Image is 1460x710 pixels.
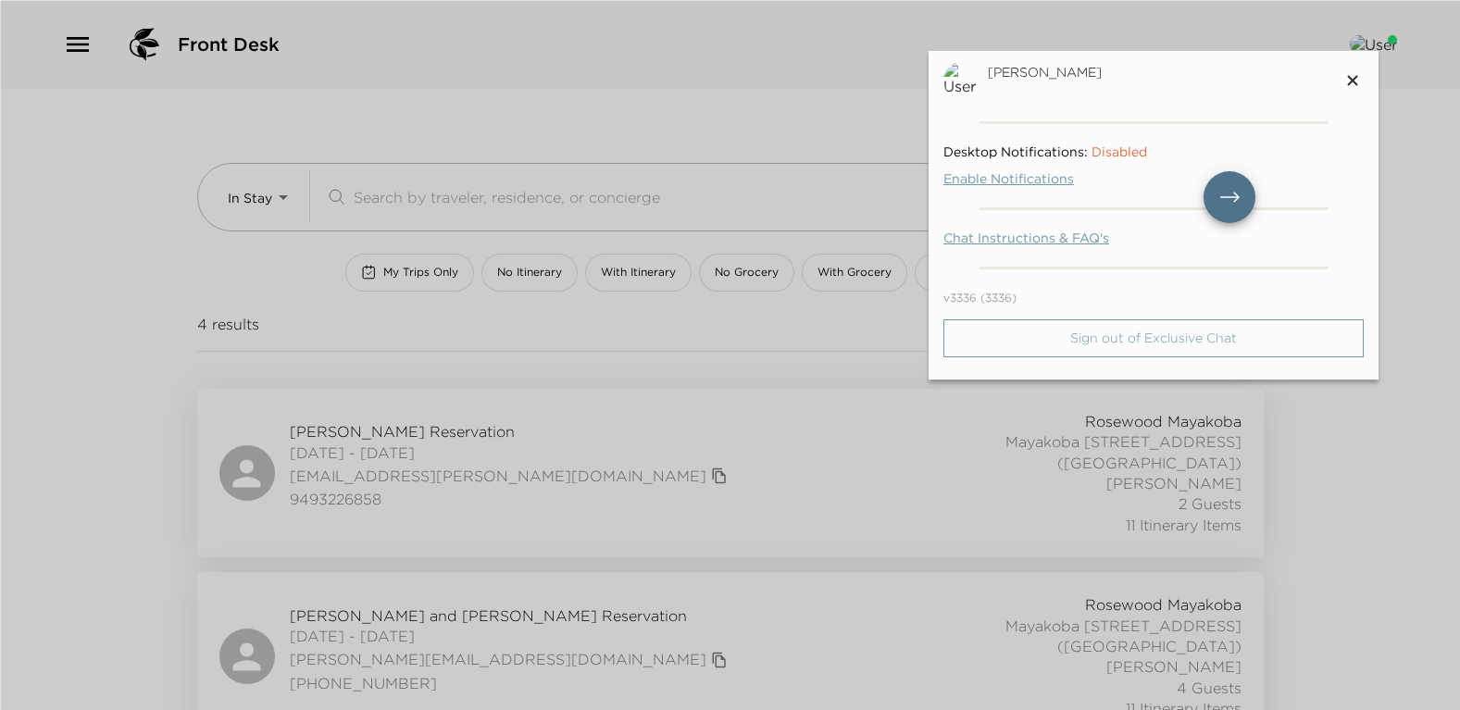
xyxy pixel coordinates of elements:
[1069,330,1238,346] p: Sign out of Exclusive Chat
[943,146,1334,158] span: Desktop Notifications:
[943,232,1334,244] a: Chat Instructions & FAQ's
[943,319,1364,357] button: Sign out of Exclusive Chat
[943,173,1334,185] a: Enable Notifications
[1092,143,1147,160] span: Disabled
[943,292,1017,305] span: v3336 (3336)
[988,65,1221,81] span: [PERSON_NAME]
[943,62,980,99] img: User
